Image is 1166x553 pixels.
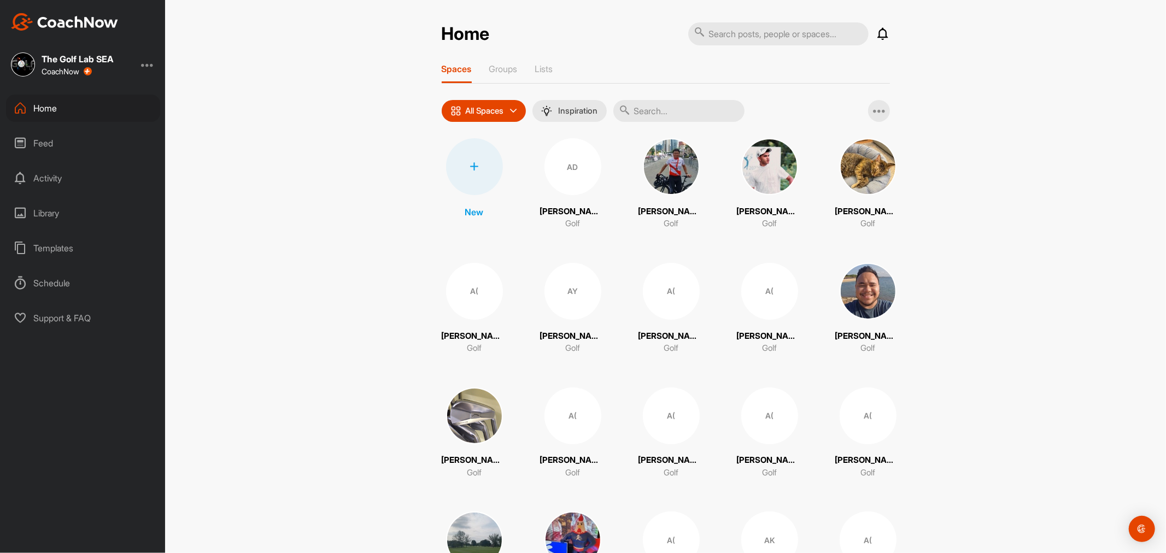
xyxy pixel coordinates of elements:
[835,263,901,355] a: [PERSON_NAME] ([PERSON_NAME])Golf
[643,138,700,195] img: square_023f06232da0306e7986b5dae0339f8a.jpg
[6,304,160,332] div: Support & FAQ
[42,67,92,76] div: CoachNow
[6,199,160,227] div: Library
[840,138,897,195] img: square_f9ced065f521f0409e65ed1322df3491.jpg
[544,263,601,320] div: AY
[467,467,482,479] p: Golf
[565,217,580,230] p: Golf
[540,387,606,479] a: A([PERSON_NAME] ([PERSON_NAME])Golf
[860,342,875,355] p: Golf
[643,387,700,444] div: A(
[638,205,704,218] p: [PERSON_NAME]
[540,205,606,218] p: [PERSON_NAME]
[442,330,507,343] p: [PERSON_NAME] ([PERSON_NAME])
[559,107,598,115] p: Inspiration
[442,63,472,74] p: Spaces
[835,138,901,230] a: [PERSON_NAME] ([PERSON_NAME])Golf
[741,263,798,320] div: A(
[835,330,901,343] p: [PERSON_NAME] ([PERSON_NAME])
[688,22,869,45] input: Search posts, people or spaces...
[860,467,875,479] p: Golf
[540,454,606,467] p: [PERSON_NAME] ([PERSON_NAME])
[638,138,704,230] a: [PERSON_NAME]Golf
[835,387,901,479] a: A([PERSON_NAME] ([PERSON_NAME])Golf
[466,107,504,115] p: All Spaces
[664,217,678,230] p: Golf
[540,138,606,230] a: AD[PERSON_NAME]Golf
[565,342,580,355] p: Golf
[465,205,484,219] p: New
[544,387,601,444] div: A(
[6,234,160,262] div: Templates
[643,263,700,320] div: A(
[741,138,798,195] img: square_243839dcdafb57099bc2441a2f55ebde.jpg
[840,263,897,320] img: square_cdbcab7923c79256a37de66ca3d6eb49.jpg
[737,387,802,479] a: A([PERSON_NAME] ([PERSON_NAME])Golf
[540,330,606,343] p: [PERSON_NAME]
[613,100,745,122] input: Search...
[664,467,678,479] p: Golf
[835,205,901,218] p: [PERSON_NAME] ([PERSON_NAME])
[737,263,802,355] a: A([PERSON_NAME] ([PERSON_NAME])Golf
[442,387,507,479] a: [PERSON_NAME] ([PERSON_NAME])Golf
[535,63,553,74] p: Lists
[860,217,875,230] p: Golf
[442,454,507,467] p: [PERSON_NAME] ([PERSON_NAME])
[737,205,802,218] p: [PERSON_NAME] ([PERSON_NAME])
[442,23,490,45] h2: Home
[11,52,35,77] img: square_62ef3ae2dc162735c7079ee62ef76d1e.jpg
[11,13,118,31] img: CoachNow
[762,342,777,355] p: Golf
[565,467,580,479] p: Golf
[467,342,482,355] p: Golf
[1129,516,1155,542] div: Open Intercom Messenger
[840,387,897,444] div: A(
[446,387,503,444] img: square_7023741733017b74f6b5faf293a64506.jpg
[540,263,606,355] a: AY[PERSON_NAME]Golf
[762,467,777,479] p: Golf
[741,387,798,444] div: A(
[737,454,802,467] p: [PERSON_NAME] ([PERSON_NAME])
[450,105,461,116] img: icon
[544,138,601,195] div: AD
[638,263,704,355] a: A([PERSON_NAME] ([PERSON_NAME])Golf
[446,263,503,320] div: A(
[737,330,802,343] p: [PERSON_NAME] ([PERSON_NAME])
[835,454,901,467] p: [PERSON_NAME] ([PERSON_NAME])
[737,138,802,230] a: [PERSON_NAME] ([PERSON_NAME])Golf
[762,217,777,230] p: Golf
[638,330,704,343] p: [PERSON_NAME] ([PERSON_NAME])
[442,263,507,355] a: A([PERSON_NAME] ([PERSON_NAME])Golf
[638,454,704,467] p: [PERSON_NAME] ([PERSON_NAME])
[664,342,678,355] p: Golf
[6,269,160,297] div: Schedule
[6,164,160,192] div: Activity
[489,63,518,74] p: Groups
[6,130,160,157] div: Feed
[42,55,114,63] div: The Golf Lab SEA
[638,387,704,479] a: A([PERSON_NAME] ([PERSON_NAME])Golf
[6,95,160,122] div: Home
[541,105,552,116] img: menuIcon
